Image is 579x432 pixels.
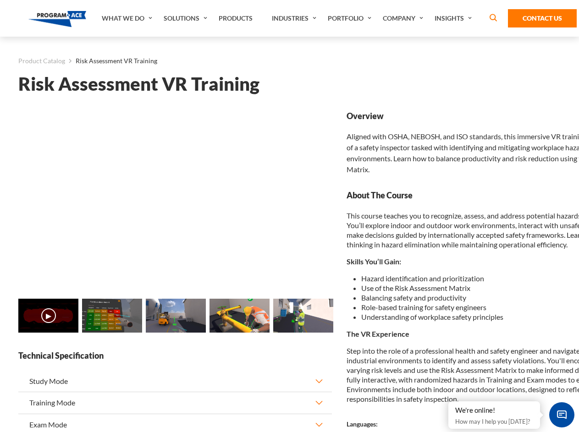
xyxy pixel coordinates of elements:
[455,416,533,427] p: How may I help you [DATE]?
[455,406,533,415] div: We're online!
[18,55,65,67] a: Product Catalog
[273,299,333,333] img: Risk Assessment VR Training - Preview 4
[210,299,270,333] img: Risk Assessment VR Training - Preview 3
[18,392,332,413] button: Training Mode
[18,110,332,287] iframe: Risk Assessment VR Training - Video 0
[18,371,332,392] button: Study Mode
[18,299,78,333] img: Risk Assessment VR Training - Video 0
[146,299,206,333] img: Risk Assessment VR Training - Preview 2
[82,299,142,333] img: Risk Assessment VR Training - Preview 1
[28,11,87,27] img: Program-Ace
[508,9,577,27] a: Contact Us
[18,350,332,361] strong: Technical Specification
[347,420,378,428] strong: Languages:
[65,55,157,67] li: Risk Assessment VR Training
[549,402,574,427] span: Chat Widget
[41,308,56,323] button: ▶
